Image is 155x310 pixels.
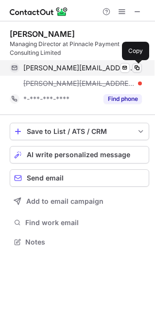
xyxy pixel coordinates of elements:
span: Add to email campaign [26,197,103,205]
button: Notes [10,235,149,249]
span: Find work email [25,218,145,227]
button: Send email [10,169,149,187]
span: [PERSON_NAME][EMAIL_ADDRESS][DOMAIN_NAME] [23,64,135,72]
span: AI write personalized message [27,151,130,159]
img: ContactOut v5.3.10 [10,6,68,17]
button: Reveal Button [103,94,142,104]
span: [PERSON_NAME][EMAIL_ADDRESS][DOMAIN_NAME] [23,79,135,88]
button: Add to email campaign [10,193,149,210]
div: [PERSON_NAME] [10,29,75,39]
div: Managing Director at Pinnacle Payment Consulting Limited [10,40,149,57]
button: AI write personalized message [10,146,149,163]
span: Send email [27,174,64,182]
span: Notes [25,238,145,246]
button: save-profile-one-click [10,123,149,140]
button: Find work email [10,216,149,229]
div: Save to List / ATS / CRM [27,128,132,135]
